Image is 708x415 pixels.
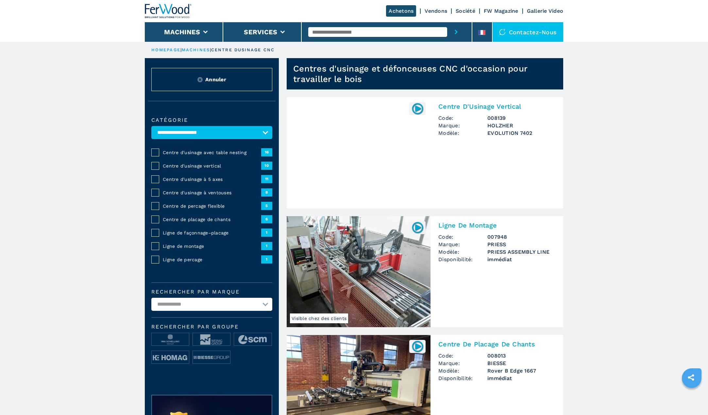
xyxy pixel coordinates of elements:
span: Modèle: [438,129,487,137]
a: sharethis [683,369,699,386]
a: Gallerie Video [527,8,564,14]
span: Code: [438,114,487,122]
img: image [193,351,230,364]
img: image [234,333,271,346]
img: 007948 [411,221,424,234]
img: image [152,333,189,346]
h3: Rover B Edge 1667 [487,367,555,375]
span: immédiat [487,256,555,263]
a: Ligne De Montage PRIESS PRIESS ASSEMBLY LINEVisible chez des clients007948Ligne De MontageCode:00... [287,216,563,327]
h2: Ligne De Montage [438,221,555,229]
span: Centre de percage flexible [163,203,261,209]
span: Marque: [438,359,487,367]
h2: Centre D'Usinage Vertical [438,103,555,110]
h3: BIESSE [487,359,555,367]
span: Annuler [205,76,226,83]
img: 008139 [411,102,424,115]
button: submit-button [447,22,465,42]
a: HOMEPAGE [151,47,180,52]
span: Code: [438,352,487,359]
a: Vendons [425,8,447,14]
span: 5 [261,202,272,210]
h2: Centre De Placage De Chants [438,340,555,348]
span: Ligne de montage [163,243,261,249]
div: Contactez-nous [493,22,564,42]
span: 16 [261,148,272,156]
span: 8 [261,188,272,196]
button: ResetAnnuler [151,68,272,91]
p: centre dusinage cnc [211,47,275,53]
span: 1 [261,242,272,250]
span: Modèle: [438,367,487,375]
h3: 007948 [487,233,555,241]
label: Rechercher par marque [151,289,272,295]
span: Modèle: [438,248,487,256]
span: | [180,47,182,52]
img: 008013 [411,340,424,353]
span: 1 [261,229,272,236]
span: Centre d'usinage avec table nesting [163,149,261,156]
span: 6 [261,215,272,223]
span: Centre d'usinage vertical [163,163,261,169]
a: 008139Centre D'Usinage VerticalCode:008139Marque:HOLZHERModèle:EVOLUTION 7402 [287,97,563,208]
h3: PRIESS ASSEMBLY LINE [487,248,555,256]
h3: 008013 [487,352,555,359]
img: image [193,333,230,346]
h3: PRIESS [487,241,555,248]
img: image [152,351,189,364]
a: FW Magazine [484,8,518,14]
span: 1 [261,255,272,263]
span: Disponibilité: [438,375,487,382]
span: Centre d'usinage à 5 axes [163,176,261,183]
span: Marque: [438,241,487,248]
span: Ligne de façonnage–placage [163,230,261,236]
span: | [210,47,211,52]
span: Centre d'usinage à ventouses [163,189,261,196]
span: 11 [261,175,272,183]
a: Achetons [386,5,416,17]
span: Rechercher par groupe [151,324,272,329]
h1: Centres d'usinage et défonceuses CNC d'occasion pour travailler le bois [293,63,563,84]
img: Ligne De Montage PRIESS PRIESS ASSEMBLY LINE [287,216,430,327]
span: Disponibilité: [438,256,487,263]
button: Services [244,28,277,36]
label: catégorie [151,118,272,123]
img: Ferwood [145,4,192,18]
span: Visible chez des clients [290,313,348,323]
span: Marque: [438,122,487,129]
span: Ligne de percage [163,256,261,263]
h3: 008139 [487,114,555,122]
iframe: Chat [680,386,703,410]
img: Contactez-nous [499,29,506,35]
span: immédiat [487,375,555,382]
a: Société [456,8,475,14]
h3: HOLZHER [487,122,555,129]
h3: EVOLUTION 7402 [487,129,555,137]
span: Centre de placage de chants [163,216,261,223]
span: Code: [438,233,487,241]
a: machines [182,47,210,52]
span: 10 [261,162,272,169]
button: Machines [164,28,200,36]
img: Reset [197,77,203,82]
